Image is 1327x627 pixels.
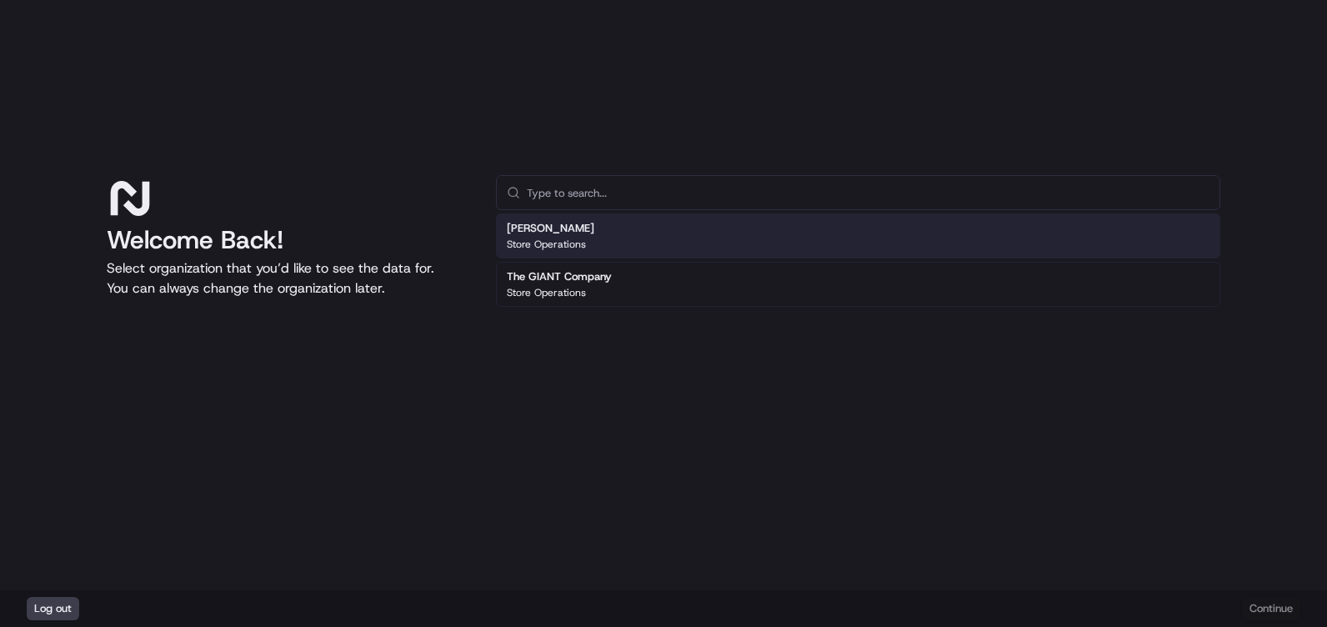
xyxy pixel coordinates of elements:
h1: Welcome Back! [107,225,469,255]
div: Suggestions [496,210,1220,310]
p: Select organization that you’d like to see the data for. You can always change the organization l... [107,258,469,298]
h2: [PERSON_NAME] [507,221,594,236]
input: Type to search... [527,176,1209,209]
button: Log out [27,597,79,620]
p: Store Operations [507,286,586,299]
p: Store Operations [507,238,586,251]
h2: The GIANT Company [507,269,612,284]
